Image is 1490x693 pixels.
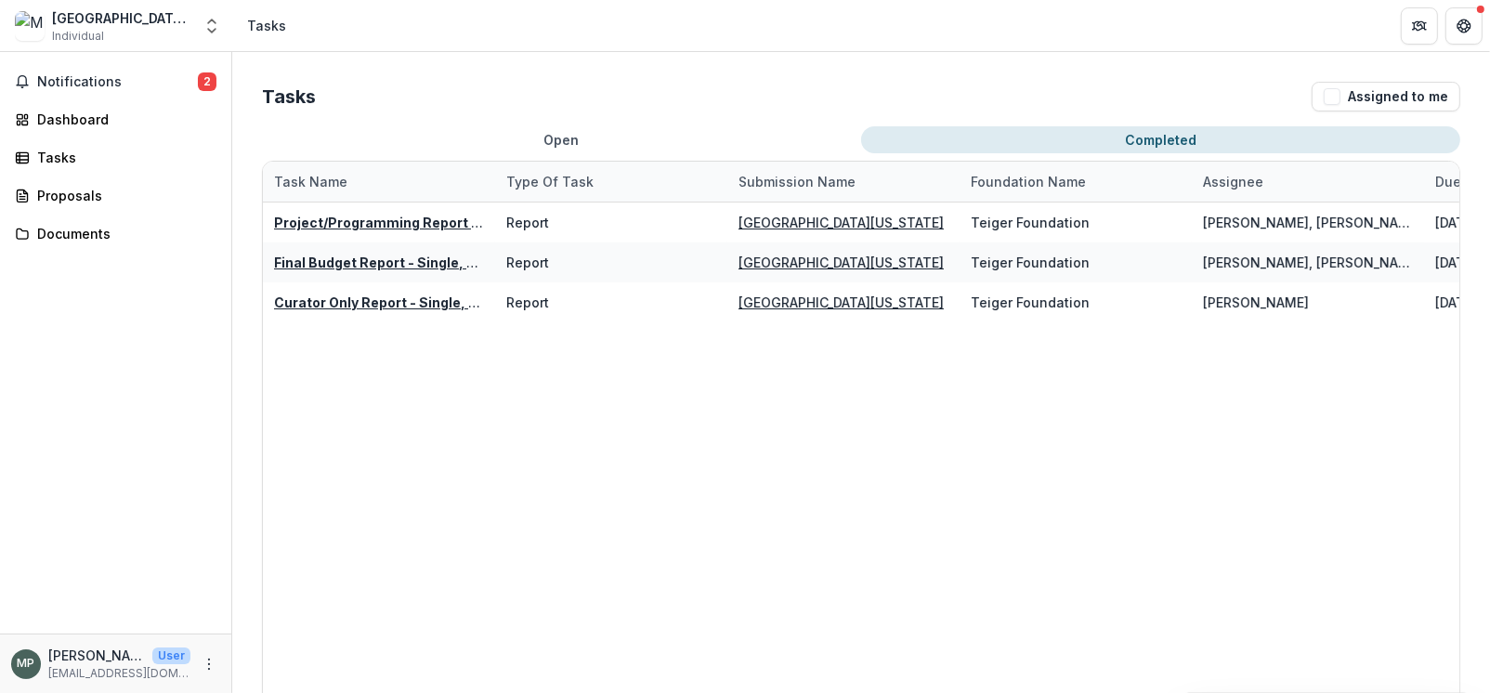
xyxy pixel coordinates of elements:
a: [GEOGRAPHIC_DATA][US_STATE] [738,215,944,230]
div: Report [506,213,549,232]
div: Type of Task [495,162,727,202]
div: Proposals [37,186,209,205]
h2: Tasks [262,85,316,108]
div: Documents [37,224,209,243]
button: Open [262,126,861,153]
div: Foundation Name [960,172,1097,191]
div: Submission Name [727,172,867,191]
div: Foundation Name [960,162,1192,202]
div: Assignee [1192,162,1424,202]
div: Tasks [247,16,286,35]
div: Task Name [263,172,359,191]
p: [PERSON_NAME] [48,646,145,665]
div: [DATE] [1435,253,1477,272]
div: [PERSON_NAME], [PERSON_NAME] [1203,213,1413,232]
div: Dashboard [37,110,209,129]
a: Final Budget Report - Single, Hosting, R+D [274,255,555,270]
div: Assignee [1192,172,1274,191]
div: Submission Name [727,162,960,202]
a: Tasks [7,142,224,173]
img: Museo de Arte de Puerto Rico [15,11,45,41]
a: Proposals [7,180,224,211]
div: [PERSON_NAME], [PERSON_NAME] [1203,253,1413,272]
a: Documents [7,218,224,249]
div: [DATE] [1435,293,1477,312]
a: Project/Programming Report - Conversation [274,215,571,230]
button: Completed [861,126,1460,153]
a: [GEOGRAPHIC_DATA][US_STATE] [738,255,944,270]
button: Get Help [1445,7,1483,45]
a: [GEOGRAPHIC_DATA][US_STATE] [738,294,944,310]
nav: breadcrumb [240,12,294,39]
p: User [152,647,190,664]
div: Task Name [263,162,495,202]
div: Myrna Z. Pérez [18,658,35,670]
span: Individual [52,28,104,45]
button: Partners [1401,7,1438,45]
button: More [198,653,220,675]
div: Teiger Foundation [971,293,1090,312]
button: Notifications2 [7,67,224,97]
div: Tasks [37,148,209,167]
button: Open entity switcher [199,7,225,45]
div: [GEOGRAPHIC_DATA][US_STATE] [52,8,191,28]
button: Assigned to me [1312,82,1460,111]
span: 2 [198,72,216,91]
div: Type of Task [495,172,605,191]
span: Notifications [37,74,198,90]
div: Teiger Foundation [971,213,1090,232]
div: Teiger Foundation [971,253,1090,272]
div: [PERSON_NAME] [1203,293,1309,312]
a: Curator Only Report - Single, Hosting, R+D [274,294,557,310]
p: [EMAIL_ADDRESS][DOMAIN_NAME] [48,665,190,682]
div: Report [506,293,549,312]
a: Dashboard [7,104,224,135]
div: Report [506,253,549,272]
div: [DATE] [1435,213,1477,232]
